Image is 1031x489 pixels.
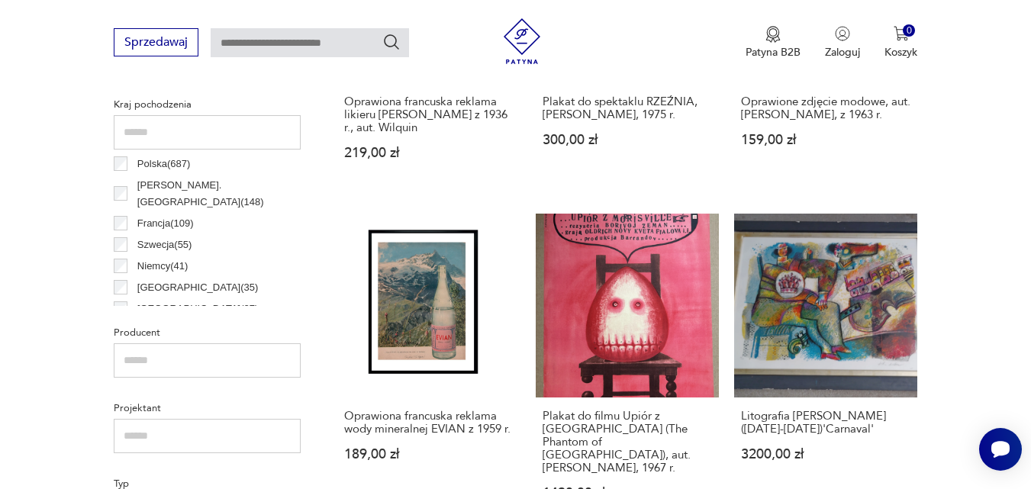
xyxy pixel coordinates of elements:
[137,156,190,172] p: Polska ( 687 )
[741,410,910,436] h3: Litografia [PERSON_NAME] ([DATE]-[DATE])'Carnaval'
[137,279,258,296] p: [GEOGRAPHIC_DATA] ( 35 )
[884,26,917,60] button: 0Koszyk
[137,258,188,275] p: Niemcy ( 41 )
[114,28,198,56] button: Sprzedawaj
[741,134,910,146] p: 159,00 zł
[114,324,301,341] p: Producent
[741,95,910,121] h3: Oprawione zdjęcie modowe, aut. [PERSON_NAME], z 1963 r.
[543,410,712,475] h3: Plakat do filmu Upiór z [GEOGRAPHIC_DATA] (The Phantom of [GEOGRAPHIC_DATA]), aut. [PERSON_NAME],...
[137,215,194,232] p: Francja ( 109 )
[884,45,917,60] p: Koszyk
[137,236,192,253] p: Szwecja ( 55 )
[114,96,301,113] p: Kraj pochodzenia
[825,26,860,60] button: Zaloguj
[382,33,401,51] button: Szukaj
[114,400,301,417] p: Projektant
[543,134,712,146] p: 300,00 zł
[344,95,514,134] h3: Oprawiona francuska reklama likieru [PERSON_NAME] z 1936 r., aut. Wilquin
[543,95,712,121] h3: Plakat do spektaklu RZEŹNIA, [PERSON_NAME], 1975 r.
[741,448,910,461] p: 3200,00 zł
[765,26,781,43] img: Ikona medalu
[835,26,850,41] img: Ikonka użytkownika
[979,428,1022,471] iframe: Smartsupp widget button
[137,301,258,317] p: [GEOGRAPHIC_DATA] ( 27 )
[114,38,198,49] a: Sprzedawaj
[746,26,801,60] a: Ikona medaluPatyna B2B
[903,24,916,37] div: 0
[344,448,514,461] p: 189,00 zł
[746,26,801,60] button: Patyna B2B
[344,146,514,159] p: 219,00 zł
[825,45,860,60] p: Zaloguj
[894,26,909,41] img: Ikona koszyka
[499,18,545,64] img: Patyna - sklep z meblami i dekoracjami vintage
[344,410,514,436] h3: Oprawiona francuska reklama wody mineralnej EVIAN z 1959 r.
[746,45,801,60] p: Patyna B2B
[137,177,301,211] p: [PERSON_NAME]. [GEOGRAPHIC_DATA] ( 148 )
